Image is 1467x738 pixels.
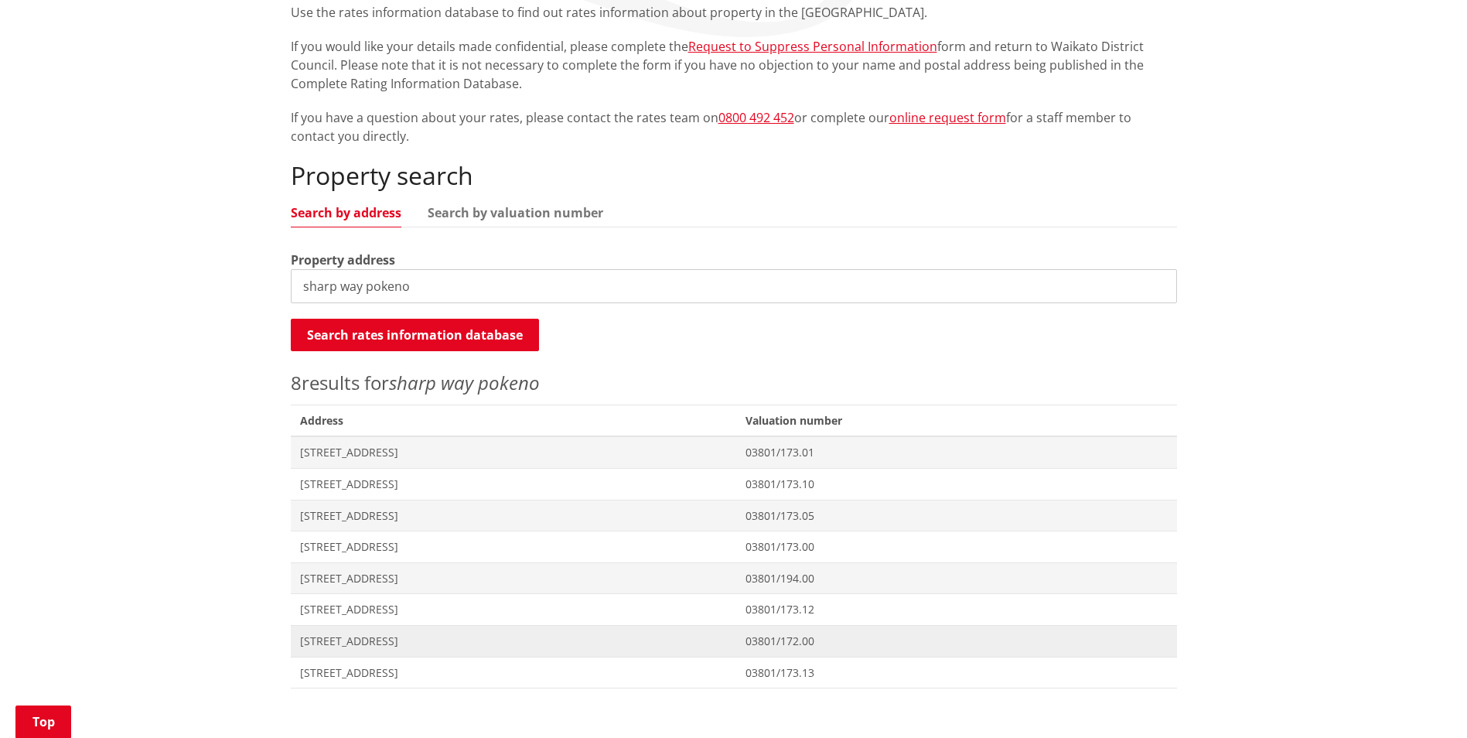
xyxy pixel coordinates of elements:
[291,531,1177,563] a: [STREET_ADDRESS] 03801/173.00
[718,109,794,126] a: 0800 492 452
[745,445,1167,460] span: 03801/173.01
[291,594,1177,626] a: [STREET_ADDRESS] 03801/173.12
[291,625,1177,657] a: [STREET_ADDRESS] 03801/172.00
[291,161,1177,190] h2: Property search
[300,508,728,524] span: [STREET_ADDRESS]
[291,405,737,436] span: Address
[745,665,1167,681] span: 03801/173.13
[688,38,937,55] a: Request to Suppress Personal Information
[300,539,728,555] span: [STREET_ADDRESS]
[745,602,1167,617] span: 03801/173.12
[745,539,1167,555] span: 03801/173.00
[291,269,1177,303] input: e.g. Duke Street NGARUAWAHIA
[291,37,1177,93] p: If you would like your details made confidential, please complete the form and return to Waikato ...
[300,665,728,681] span: [STREET_ADDRESS]
[291,370,302,395] span: 8
[291,500,1177,531] a: [STREET_ADDRESS] 03801/173.05
[291,369,1177,397] p: results for
[291,108,1177,145] p: If you have a question about your rates, please contact the rates team on or complete our for a s...
[291,207,401,219] a: Search by address
[300,634,728,649] span: [STREET_ADDRESS]
[736,405,1176,436] span: Valuation number
[291,468,1177,500] a: [STREET_ADDRESS] 03801/173.10
[745,571,1167,586] span: 03801/194.00
[745,634,1167,649] span: 03801/172.00
[291,251,395,269] label: Property address
[291,657,1177,688] a: [STREET_ADDRESS] 03801/173.13
[300,445,728,460] span: [STREET_ADDRESS]
[291,436,1177,468] a: [STREET_ADDRESS] 03801/173.01
[745,508,1167,524] span: 03801/173.05
[300,602,728,617] span: [STREET_ADDRESS]
[300,477,728,492] span: [STREET_ADDRESS]
[291,3,1177,22] p: Use the rates information database to find out rates information about property in the [GEOGRAPHI...
[291,319,539,351] button: Search rates information database
[428,207,603,219] a: Search by valuation number
[291,562,1177,594] a: [STREET_ADDRESS] 03801/194.00
[745,477,1167,492] span: 03801/173.10
[300,571,728,586] span: [STREET_ADDRESS]
[389,370,540,395] em: sharp way pokeno
[15,706,71,738] a: Top
[889,109,1006,126] a: online request form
